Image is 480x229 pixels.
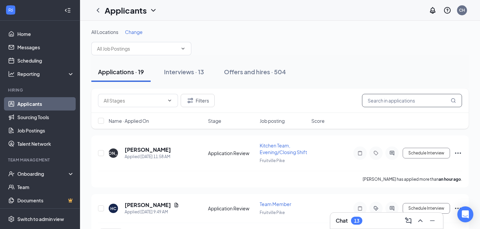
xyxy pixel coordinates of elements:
div: Hiring [8,87,73,93]
svg: ChevronLeft [94,6,102,14]
a: Applicants [17,97,74,111]
a: Talent Network [17,137,74,150]
div: Offers and hires · 504 [224,68,286,76]
svg: Document [174,202,179,208]
input: All Stages [104,97,164,104]
div: Interviews · 13 [164,68,204,76]
svg: ChevronDown [149,6,157,14]
span: Team Member [260,201,291,207]
button: ComposeMessage [403,215,414,226]
a: Messages [17,41,74,54]
div: HC [110,206,116,211]
h5: [PERSON_NAME] [125,201,171,209]
svg: Ellipses [454,149,462,157]
span: Score [311,117,325,124]
h3: Chat [336,217,348,224]
button: Schedule Interview [403,148,450,158]
input: All Job Postings [97,45,178,52]
span: Name · Applied On [109,117,149,124]
p: [PERSON_NAME] has applied more than . [363,176,462,182]
button: ChevronUp [415,215,426,226]
h5: [PERSON_NAME] [125,146,171,153]
div: Application Review [208,150,256,156]
svg: Minimize [428,217,436,225]
button: Minimize [427,215,438,226]
svg: Note [356,206,364,211]
svg: Analysis [8,71,15,77]
span: Fruitville Pike [260,158,285,163]
span: Stage [208,117,221,124]
div: CH [459,7,465,13]
span: Job posting [260,117,285,124]
svg: QuestionInfo [443,6,451,14]
button: Schedule Interview [403,203,450,214]
div: Applied [DATE] 11:58 AM [125,153,171,160]
svg: Collapse [64,7,71,14]
div: Application Review [208,205,256,212]
a: Scheduling [17,54,74,67]
svg: Settings [8,216,15,222]
a: DocumentsCrown [17,194,74,207]
div: Switch to admin view [17,216,64,222]
h1: Applicants [105,5,147,16]
a: Team [17,180,74,194]
div: Team Management [8,157,73,163]
svg: ChevronDown [167,98,172,103]
svg: Note [356,150,364,156]
svg: ActiveChat [388,206,396,211]
svg: Notifications [429,6,437,14]
svg: WorkstreamLogo [7,7,14,13]
span: All Locations [91,29,118,35]
svg: MagnifyingGlass [451,98,456,103]
svg: ActiveChat [388,150,396,156]
svg: ChevronDown [180,46,186,51]
svg: ChevronUp [416,217,424,225]
a: Sourcing Tools [17,111,74,124]
button: Filter Filters [181,94,215,107]
a: SurveysCrown [17,207,74,220]
div: Onboarding [17,170,69,177]
span: Fruitville Pike [260,210,285,215]
div: [PERSON_NAME] [96,150,131,156]
svg: UserCheck [8,170,15,177]
svg: Ellipses [454,204,462,212]
div: Applications · 19 [98,68,144,76]
div: 13 [354,218,359,224]
span: Kitchen Team, Evening/Closing Shift [260,142,307,155]
b: an hour ago [439,177,461,182]
a: Home [17,27,74,41]
span: Change [125,29,143,35]
div: Applied [DATE] 9:49 AM [125,209,179,215]
svg: Tag [372,150,380,156]
div: Open Intercom Messenger [457,206,473,222]
a: Job Postings [17,124,74,137]
input: Search in applications [362,94,462,107]
svg: Filter [186,97,194,105]
svg: ActiveTag [372,206,380,211]
svg: ComposeMessage [404,217,412,225]
div: Reporting [17,71,75,77]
